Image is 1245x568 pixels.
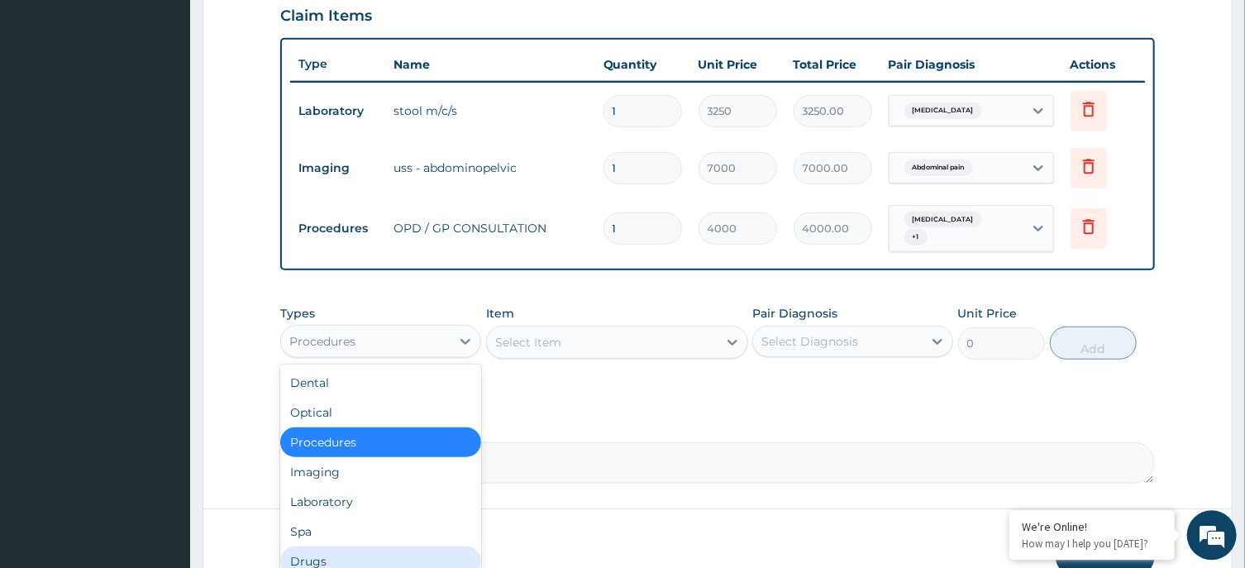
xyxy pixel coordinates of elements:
span: + 1 [904,228,928,245]
td: uss - abdominopelvic [385,150,594,184]
div: We're Online! [1022,519,1162,534]
span: We're online! [96,175,228,342]
div: Spa [280,516,481,546]
th: Actions [1062,47,1145,80]
div: Select Item [495,333,561,350]
div: Optical [280,397,481,427]
label: Unit Price [958,304,1018,321]
img: d_794563401_company_1708531726252_794563401 [31,83,67,124]
th: Quantity [595,47,690,80]
th: Unit Price [690,47,785,80]
th: Type [290,48,385,79]
span: Abdominal pain [904,159,973,175]
span: [MEDICAL_DATA] [904,102,982,118]
td: Procedures [290,212,385,243]
div: Imaging [280,456,481,486]
div: Chat with us now [86,93,278,114]
td: stool m/c/s [385,93,594,126]
div: Procedures [280,427,481,456]
td: Laboratory [290,95,385,126]
div: Minimize live chat window [271,8,311,48]
div: Procedures [289,332,355,349]
div: Dental [280,367,481,397]
th: Name [385,47,594,80]
label: Item [486,304,514,321]
div: Laboratory [280,486,481,516]
button: Add [1050,326,1138,359]
label: Comment [280,418,1154,432]
div: Select Diagnosis [761,332,858,349]
label: Types [280,306,315,320]
td: OPD / GP CONSULTATION [385,211,594,244]
h3: Claim Items [280,7,372,25]
p: How may I help you today? [1022,537,1162,551]
th: Total Price [785,47,880,80]
span: [MEDICAL_DATA] [904,211,982,227]
td: Imaging [290,152,385,183]
textarea: Type your message and hit 'Enter' [8,386,315,444]
th: Pair Diagnosis [880,47,1062,80]
label: Pair Diagnosis [752,304,837,321]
